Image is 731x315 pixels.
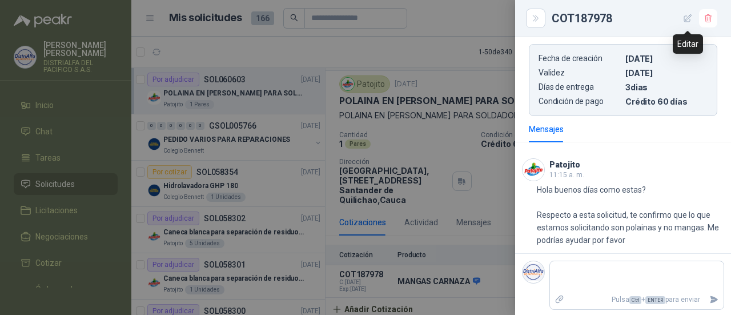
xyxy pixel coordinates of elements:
img: Company Logo [523,159,544,181]
span: Ctrl [629,296,641,304]
label: Adjuntar archivos [550,290,569,310]
p: Validez [539,68,621,78]
p: Pulsa + para enviar [569,290,705,310]
p: [DATE] [625,68,708,78]
div: Mensajes [529,123,564,135]
button: Enviar [705,290,724,310]
p: Días de entrega [539,82,621,92]
div: Editar [673,34,703,54]
div: COT187978 [552,9,717,27]
p: Crédito 60 días [625,97,708,106]
span: ENTER [645,296,665,304]
p: Hola buenos días como estas? Respecto a esta solicitud, te confirmo que lo que estamos solicitand... [537,184,724,246]
h3: Patojito [549,162,580,168]
button: Close [529,11,543,25]
p: [DATE] [625,54,708,63]
p: Fecha de creación [539,54,621,63]
p: Condición de pago [539,97,621,106]
p: 3 dias [625,82,708,92]
span: 11:15 a. m. [549,171,584,179]
img: Company Logo [523,261,544,283]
